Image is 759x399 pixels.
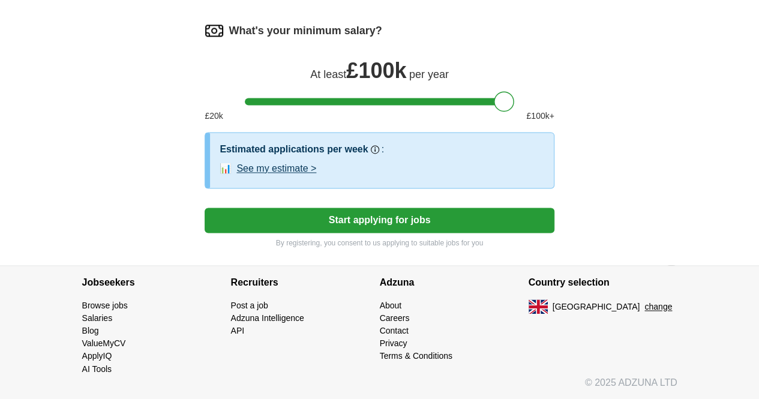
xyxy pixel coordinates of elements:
div: © 2025 ADZUNA LTD [73,375,687,399]
span: [GEOGRAPHIC_DATA] [553,301,640,313]
a: Salaries [82,313,113,323]
a: Terms & Conditions [380,351,452,361]
a: Blog [82,326,99,335]
a: Contact [380,326,409,335]
a: ValueMyCV [82,338,126,348]
h3: : [382,142,384,157]
a: Careers [380,313,410,323]
span: 📊 [220,161,232,176]
a: Adzuna Intelligence [231,313,304,323]
button: change [644,301,672,313]
h3: Estimated applications per week [220,142,368,157]
img: UK flag [529,299,548,314]
a: API [231,326,245,335]
a: Browse jobs [82,301,128,310]
h4: Country selection [529,266,677,299]
button: Start applying for jobs [205,208,554,233]
a: ApplyIQ [82,351,112,361]
a: About [380,301,402,310]
img: salary.png [205,21,224,40]
span: At least [310,68,346,80]
span: £ 20 k [205,110,223,122]
a: AI Tools [82,364,112,373]
label: What's your minimum salary? [229,23,382,39]
p: By registering, you consent to us applying to suitable jobs for you [205,238,554,248]
span: £ 100k [346,58,406,83]
span: per year [409,68,449,80]
a: Privacy [380,338,407,348]
a: Post a job [231,301,268,310]
button: See my estimate > [236,161,316,176]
